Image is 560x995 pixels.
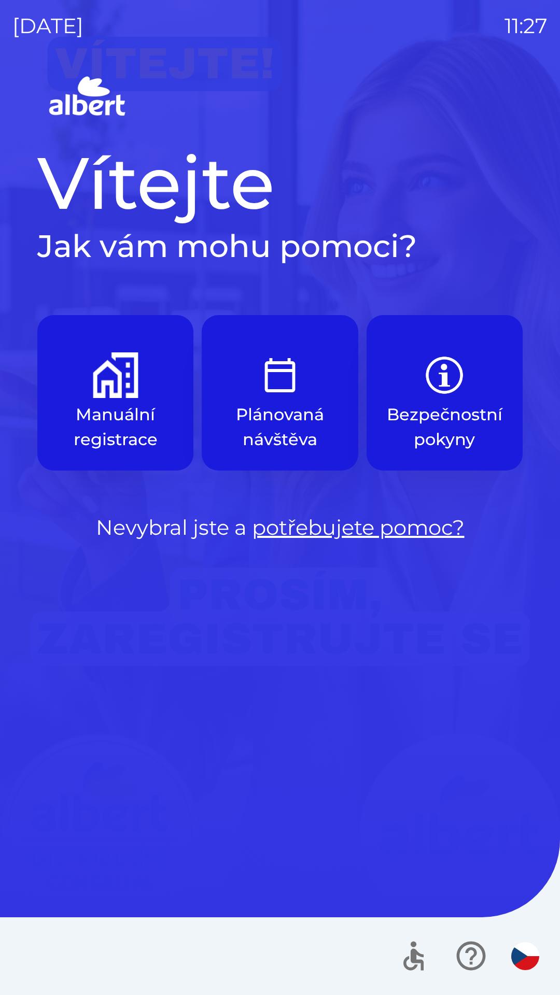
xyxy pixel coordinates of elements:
[257,352,303,398] img: e9efe3d3-6003-445a-8475-3fd9a2e5368f.png
[37,315,193,471] button: Manuální registrace
[37,73,523,122] img: Logo
[37,512,523,543] p: Nevybral jste a
[202,315,358,471] button: Plánovaná návštěva
[505,10,548,41] p: 11:27
[37,227,523,265] h2: Jak vám mohu pomoci?
[227,402,333,452] p: Plánovaná návštěva
[93,352,138,398] img: d73f94ca-8ab6-4a86-aa04-b3561b69ae4e.png
[37,139,523,227] h1: Vítejte
[387,402,502,452] p: Bezpečnostní pokyny
[511,942,539,970] img: cs flag
[422,352,467,398] img: b85e123a-dd5f-4e82-bd26-90b222bbbbcf.png
[12,10,83,41] p: [DATE]
[62,402,169,452] p: Manuální registrace
[367,315,523,471] button: Bezpečnostní pokyny
[252,515,465,540] a: potřebujete pomoc?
